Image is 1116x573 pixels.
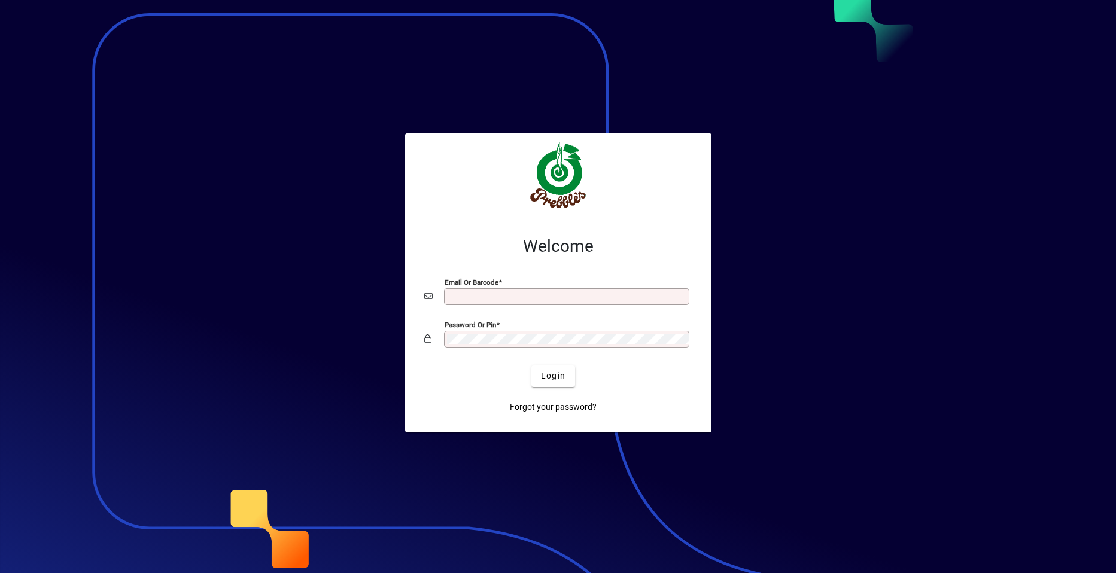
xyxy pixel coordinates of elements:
[445,320,496,328] mat-label: Password or Pin
[424,236,692,257] h2: Welcome
[531,365,575,387] button: Login
[541,370,565,382] span: Login
[505,397,601,418] a: Forgot your password?
[510,401,597,413] span: Forgot your password?
[445,278,498,286] mat-label: Email or Barcode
